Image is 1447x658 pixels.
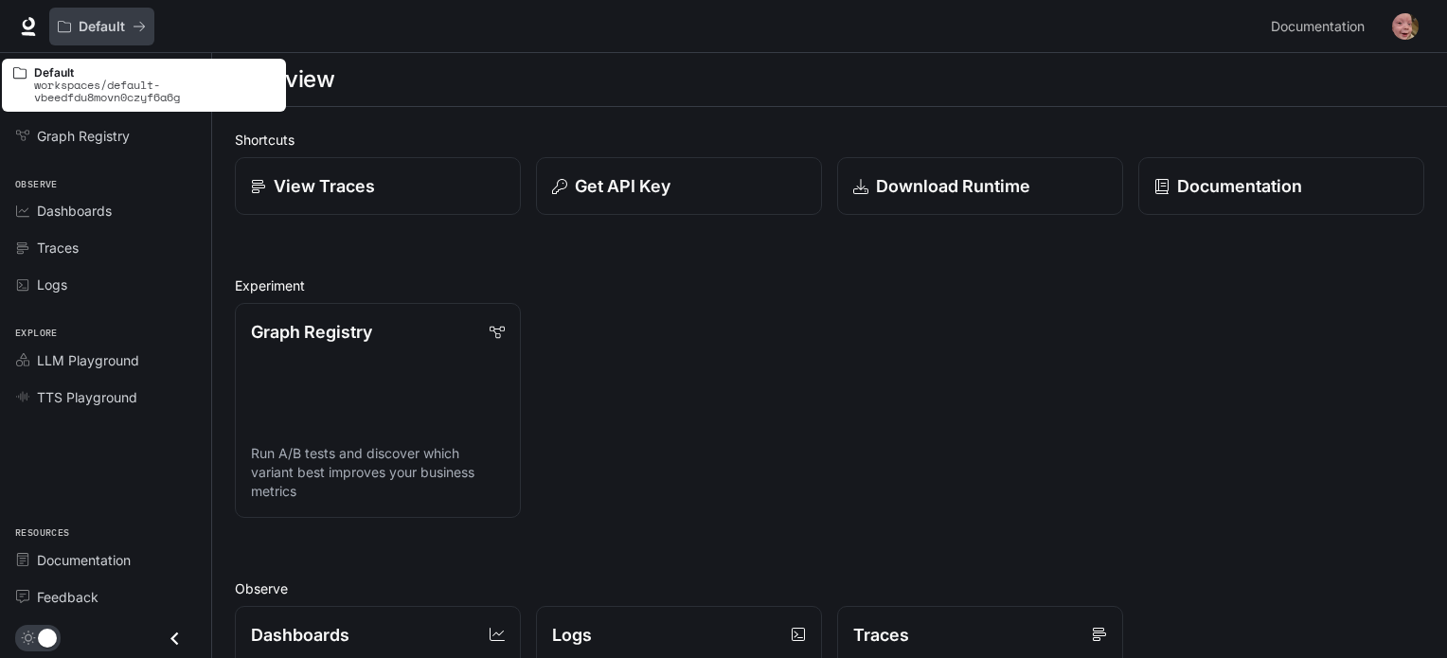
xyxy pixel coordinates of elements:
[37,387,137,407] span: TTS Playground
[8,268,204,301] a: Logs
[38,627,57,648] span: Dark mode toggle
[251,319,372,345] p: Graph Registry
[34,66,275,79] p: Default
[853,622,909,648] p: Traces
[8,543,204,577] a: Documentation
[37,350,139,370] span: LLM Playground
[235,578,1424,598] h2: Observe
[37,275,67,294] span: Logs
[34,79,275,103] p: workspaces/default-vbeedfdu8movn0czyf6a6g
[575,173,670,199] p: Get API Key
[8,344,204,377] a: LLM Playground
[1263,8,1379,45] a: Documentation
[235,130,1424,150] h2: Shortcuts
[235,157,521,215] a: View Traces
[1138,157,1424,215] a: Documentation
[37,550,131,570] span: Documentation
[235,276,1424,295] h2: Experiment
[274,173,375,199] p: View Traces
[251,444,505,501] p: Run A/B tests and discover which variant best improves your business metrics
[79,19,125,35] p: Default
[8,580,204,614] a: Feedback
[8,381,204,414] a: TTS Playground
[837,157,1123,215] a: Download Runtime
[49,8,154,45] button: All workspaces
[153,619,196,658] button: Close drawer
[552,622,592,648] p: Logs
[8,119,204,152] a: Graph Registry
[37,238,79,258] span: Traces
[1177,173,1302,199] p: Documentation
[536,157,822,215] button: Get API Key
[8,231,204,264] a: Traces
[37,201,112,221] span: Dashboards
[251,622,349,648] p: Dashboards
[37,126,130,146] span: Graph Registry
[1386,8,1424,45] button: User avatar
[876,173,1030,199] p: Download Runtime
[1271,15,1365,39] span: Documentation
[1392,13,1419,40] img: User avatar
[37,587,98,607] span: Feedback
[235,303,521,518] a: Graph RegistryRun A/B tests and discover which variant best improves your business metrics
[8,194,204,227] a: Dashboards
